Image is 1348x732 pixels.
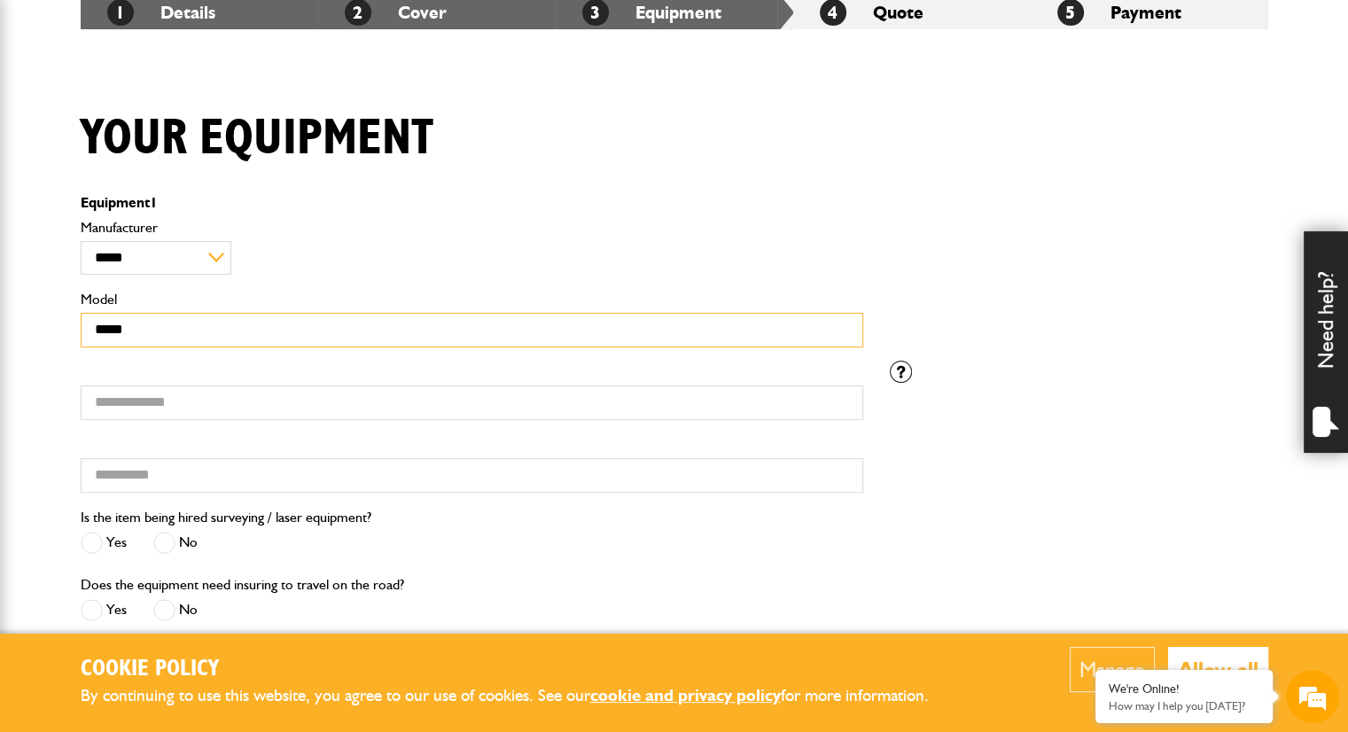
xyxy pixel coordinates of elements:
img: d_20077148190_company_1631870298795_20077148190 [30,98,74,123]
span: 1 [150,194,158,211]
p: By continuing to use this website, you agree to our use of cookies. See our for more information. [81,682,958,710]
em: Start Chat [241,546,322,570]
textarea: Type your message and hit 'Enter' [23,321,323,531]
label: Is the item being hired surveying / laser equipment? [81,510,371,525]
label: No [153,599,198,621]
input: Enter your last name [23,164,323,203]
label: Does the equipment need insuring to travel on the road? [81,578,404,592]
p: Equipment [81,196,863,210]
label: Yes [81,532,127,554]
h2: Cookie Policy [81,656,958,683]
input: Enter your email address [23,216,323,255]
input: Enter your phone number [23,269,323,308]
label: Yes [81,599,127,621]
p: How may I help you today? [1109,699,1259,713]
div: Chat with us now [92,99,298,122]
a: 2Cover [345,2,447,23]
button: Allow all [1168,647,1268,692]
a: cookie and privacy policy [590,685,781,705]
div: Need help? [1304,231,1348,453]
label: Model [81,292,863,307]
div: Minimize live chat window [291,9,333,51]
label: Manufacturer [81,221,863,235]
div: We're Online! [1109,681,1259,697]
label: No [153,532,198,554]
h1: Your equipment [81,109,433,168]
a: 1Details [107,2,215,23]
button: Manage [1070,647,1155,692]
